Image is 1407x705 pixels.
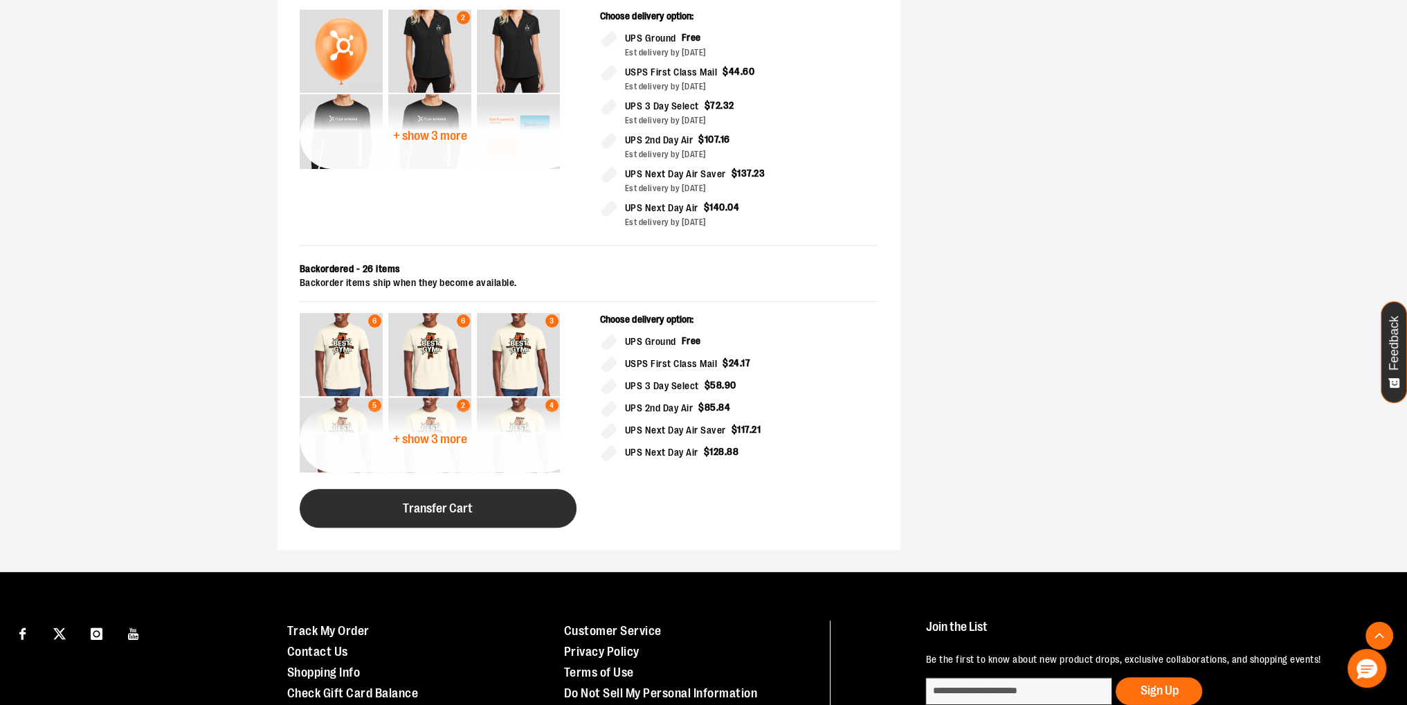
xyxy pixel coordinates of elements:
button: Back To Top [1365,622,1393,650]
input: UPS 2nd Day Air$107.16Est delivery by [DATE] [600,132,617,149]
input: UPS 2nd Day Air$85.84 [600,400,617,417]
span: . [752,168,754,179]
span: 84 [718,402,730,413]
span: 140 [709,202,725,213]
button: Transfer Cart [300,489,577,528]
input: UPS 3 Day Select$72.32Est delivery by [DATE] [600,98,617,115]
img: Unisex Best Gym Celebration Tee [300,398,383,481]
span: Transfer Cart [403,502,473,515]
button: Feedback - Show survey [1381,301,1407,403]
p: Choose delivery option: [600,10,878,30]
a: Track My Order [287,624,370,638]
span: + show 3 more [393,130,467,143]
span: 88 [727,446,738,457]
div: 6 [368,314,381,328]
span: Sign Up [1140,684,1178,697]
img: Unisex Best Gym Celebration Tee [477,313,560,396]
img: Unisex Best Gym Celebration Tee [388,313,471,396]
h4: Join the List [925,621,1374,646]
input: UPS GroundFreeEst delivery by [DATE] [600,30,617,47]
span: Feedback [1388,316,1401,371]
input: USPS First Class Mail$24.17 [600,356,617,373]
span: UPS Next Day Air [625,445,698,461]
img: Unisex Best Gym Celebration Tee [477,398,560,481]
span: $ [723,357,729,368]
span: 24 [729,357,740,368]
img: Unisex Best Gym Celebration Tee [388,398,471,481]
a: Contact Us [287,645,348,659]
span: 107 [705,134,719,145]
img: Staff Onyx Polo [388,10,471,93]
img: Twitter [53,627,66,640]
span: 60 [743,66,754,77]
a: Visit our X page [48,621,72,645]
span: $ [704,202,710,213]
span: . [725,202,728,213]
div: Backordered - 26 items [300,262,878,276]
img: Promo Towels - Pack of 48 [477,94,560,177]
span: UPS Ground [625,30,676,46]
div: 3 [545,314,559,328]
span: . [716,402,719,413]
p: Be the first to know about new product drops, exclusive collaborations, and shopping events! [925,653,1374,667]
input: USPS First Class Mail$44.60Est delivery by [DATE] [600,64,617,81]
div: Est delivery by [DATE] [625,216,878,229]
input: UPS GroundFree [600,334,617,350]
a: Do Not Sell My Personal Information [564,686,758,700]
span: 44 [729,66,741,77]
span: . [720,100,723,111]
span: $ [704,446,710,457]
span: UPS Ground [625,334,676,350]
div: Est delivery by [DATE] [625,46,878,59]
span: $ [732,168,738,179]
span: $ [705,380,711,391]
button: Sign Up [1116,677,1202,705]
span: UPS Next Day Air [625,200,698,216]
span: USPS First Class Mail [625,356,718,372]
a: Terms of Use [564,666,634,679]
div: 5 [368,399,381,412]
img: Unisex Staff Long Sleeve Tee [300,94,383,177]
button: Hello, have a question? Let’s chat. [1347,649,1386,688]
input: UPS Next Day Air Saver$117.21 [600,422,617,439]
span: 90 [725,380,736,391]
img: Promo Balloons - Pack of 100 [300,10,383,93]
span: . [722,380,725,391]
p: Choose delivery option: [600,313,878,334]
div: Est delivery by [DATE] [625,114,878,127]
span: UPS 3 Day Select [625,378,699,394]
div: Est delivery by [DATE] [625,182,878,195]
a: Shopping Info [287,666,361,679]
span: USPS First Class Mail [625,64,718,80]
span: UPS 2nd Day Air [625,132,693,148]
span: 21 [752,424,761,435]
span: . [741,66,743,77]
a: Visit our Instagram page [84,621,109,645]
a: Customer Service [564,624,662,638]
div: Est delivery by [DATE] [625,148,878,161]
span: . [725,446,727,457]
span: $ [698,402,705,413]
span: 17 [741,357,750,368]
span: 137 [737,168,752,179]
img: Unisex Best Gym Celebration Tee [300,313,383,396]
input: UPS Next Day Air Saver$137.23Est delivery by [DATE] [600,166,617,183]
div: Est delivery by [DATE] [625,80,878,93]
input: enter email [925,677,1112,705]
span: 117 [737,424,750,435]
div: 6 [457,314,470,328]
a: Privacy Policy [564,645,639,659]
div: 2 [457,11,470,24]
span: 85 [705,402,716,413]
span: 72 [710,100,720,111]
a: Check Gift Card Balance [287,686,419,700]
span: $ [698,134,705,145]
img: Staff Onyx Polo [477,10,560,93]
span: 128 [709,446,725,457]
span: . [740,357,742,368]
div: Backorder items ship when they become available. [300,276,878,290]
span: 32 [723,100,734,111]
span: . [750,424,752,435]
span: Free [682,32,701,43]
input: UPS Next Day Air$128.88 [600,445,617,461]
